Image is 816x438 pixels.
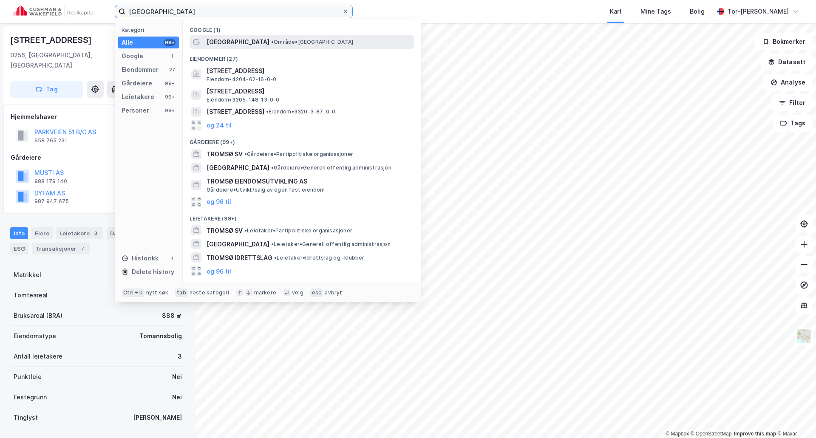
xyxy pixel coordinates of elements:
a: Improve this map [734,431,776,437]
span: Leietaker • Partipolitiske organisasjoner [244,227,352,234]
div: Kategori [122,27,179,33]
span: • [271,39,274,45]
span: TROMSØ IDRETTSLAG [207,253,272,263]
div: 0256, [GEOGRAPHIC_DATA], [GEOGRAPHIC_DATA] [10,50,118,71]
div: Eiendomstype [14,331,56,341]
div: Delete history [132,267,174,277]
div: 1 [169,53,176,59]
div: neste kategori [190,289,229,296]
div: Mine Tags [640,6,671,17]
span: • [271,164,274,171]
div: 987 947 675 [34,198,69,205]
div: 888 ㎡ [162,311,182,321]
div: ESG [10,243,28,254]
div: Info [10,227,28,239]
button: Filter [772,94,813,111]
div: Gårdeiere [11,153,185,163]
div: 988 179 140 [34,178,67,185]
span: • [244,227,247,234]
span: Eiendom • 3320-3-87-0-0 [266,108,335,115]
div: Ctrl + k [122,288,144,297]
div: 3 [178,351,182,362]
span: Gårdeiere • Generell offentlig administrasjon [271,164,391,171]
div: Antall leietakere [14,351,62,362]
div: Nei [172,372,182,382]
button: Tag [10,81,83,98]
div: 99+ [164,80,176,87]
div: Festegrunn [14,392,47,402]
div: Personer (99+) [183,278,421,293]
span: Leietaker • Generell offentlig administrasjon [271,241,391,248]
div: 99+ [164,39,176,46]
div: Punktleie [14,372,42,382]
span: Eiendom • 4204-62-16-0-0 [207,76,276,83]
div: velg [292,289,303,296]
div: Kontrollprogram for chat [773,397,816,438]
span: Leietaker • Idrettslag og -klubber [274,254,365,261]
span: Gårdeiere • Utvikl./salg av egen fast eiendom [207,187,325,193]
div: Matrikkel [14,270,41,280]
div: Tomteareal [14,290,48,300]
img: Z [796,328,812,344]
span: TROMSØ EIENDOMSUTVIKLING AS [207,176,411,187]
div: 27 [169,66,176,73]
div: Alle [122,37,133,48]
span: [GEOGRAPHIC_DATA] [207,163,269,173]
span: TROMSØ SV [207,149,243,159]
a: OpenStreetMap [691,431,732,437]
button: Analyse [763,74,813,91]
div: tab [175,288,188,297]
span: • [244,151,247,157]
div: Historikk [122,253,159,263]
span: [STREET_ADDRESS] [207,107,264,117]
div: Leietakere (99+) [183,209,421,224]
button: og 96 til [207,197,231,207]
div: Leietakere [56,227,103,239]
div: Tinglyst [14,413,38,423]
div: [STREET_ADDRESS] [10,33,93,47]
div: Bolig [690,6,705,17]
button: Tags [773,115,813,132]
div: Google [122,51,143,61]
span: • [271,241,274,247]
span: • [266,108,269,115]
div: nytt søk [146,289,169,296]
div: Datasett [107,227,149,239]
span: [STREET_ADDRESS] [207,66,411,76]
div: Eiere [31,227,53,239]
span: TROMSØ SV [207,226,243,236]
div: esc [310,288,323,297]
div: Nei [172,392,182,402]
span: [STREET_ADDRESS] [207,86,411,96]
img: cushman-wakefield-realkapital-logo.202ea83816669bd177139c58696a8fa1.svg [14,6,94,17]
div: Tor-[PERSON_NAME] [728,6,789,17]
div: 3 [91,229,100,237]
a: Mapbox [666,431,689,437]
div: Eiendommer (27) [183,49,421,64]
span: [GEOGRAPHIC_DATA] [207,37,269,47]
iframe: Chat Widget [773,397,816,438]
div: 7 [78,244,87,253]
div: Kart [610,6,622,17]
div: Eiendommer [122,65,159,75]
div: Transaksjoner [32,243,90,254]
span: Eiendom • 3305-148-13-0-0 [207,96,280,103]
div: Bruksareal (BRA) [14,311,62,321]
div: markere [254,289,276,296]
div: avbryt [325,289,342,296]
button: og 96 til [207,266,231,276]
div: 99+ [164,93,176,100]
div: Leietakere [122,92,154,102]
div: Gårdeiere (99+) [183,132,421,147]
button: Datasett [761,54,813,71]
div: Hjemmelshaver [11,112,185,122]
span: [GEOGRAPHIC_DATA] [207,239,269,249]
div: Gårdeiere [122,78,152,88]
span: Område • [GEOGRAPHIC_DATA] [271,39,353,45]
button: Bokmerker [755,33,813,50]
input: Søk på adresse, matrikkel, gårdeiere, leietakere eller personer [125,5,342,18]
button: og 24 til [207,120,232,130]
div: 1 [169,255,176,262]
span: Gårdeiere • Partipolitiske organisasjoner [244,151,353,158]
div: 958 765 231 [34,137,67,144]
